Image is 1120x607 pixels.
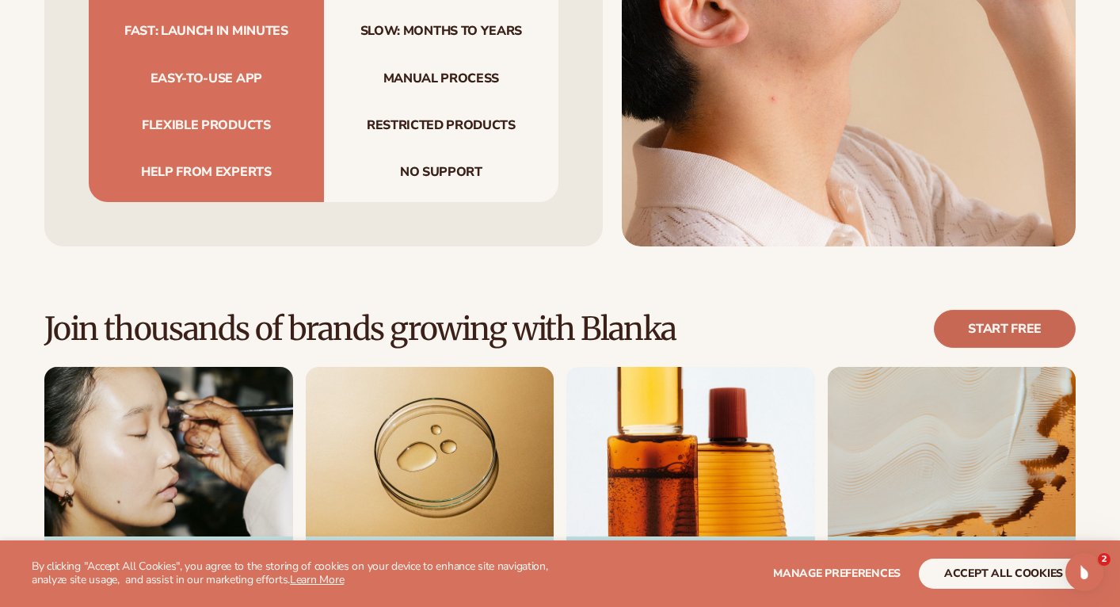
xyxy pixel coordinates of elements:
span: Restricted products [324,102,559,149]
p: By clicking "Accept All Cookies", you agree to the storing of cookies on your device to enhance s... [32,560,576,587]
img: image_template--19526982664407__image_description_and_name_FJ4Pn4 [44,367,293,536]
iframe: Intercom live chat [1065,553,1103,591]
img: image_template--19526982664407__image_description_and_name_FJ4Pn4 [566,367,815,536]
button: accept all cookies [919,559,1088,589]
span: 2 [1098,553,1110,566]
img: image_template--19526982664407__image_description_and_name_FJ4Pn4 [306,367,554,536]
span: Manual process [324,55,559,102]
button: Manage preferences [773,559,901,589]
span: Manage preferences [773,566,901,581]
span: Slow: months to years [324,8,559,55]
span: No support [324,149,559,202]
span: Easy-to-use app [89,55,324,102]
h2: Join thousands of brands growing with Blanka [44,311,676,346]
span: Flexible products [89,102,324,149]
span: Fast: launch in minutes [89,8,324,55]
a: Start free [934,310,1076,348]
a: Learn More [290,572,344,587]
span: Help from experts [89,149,324,202]
img: image_template--19526982664407__image_description_and_name_FJ4Pn4 [828,367,1076,536]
